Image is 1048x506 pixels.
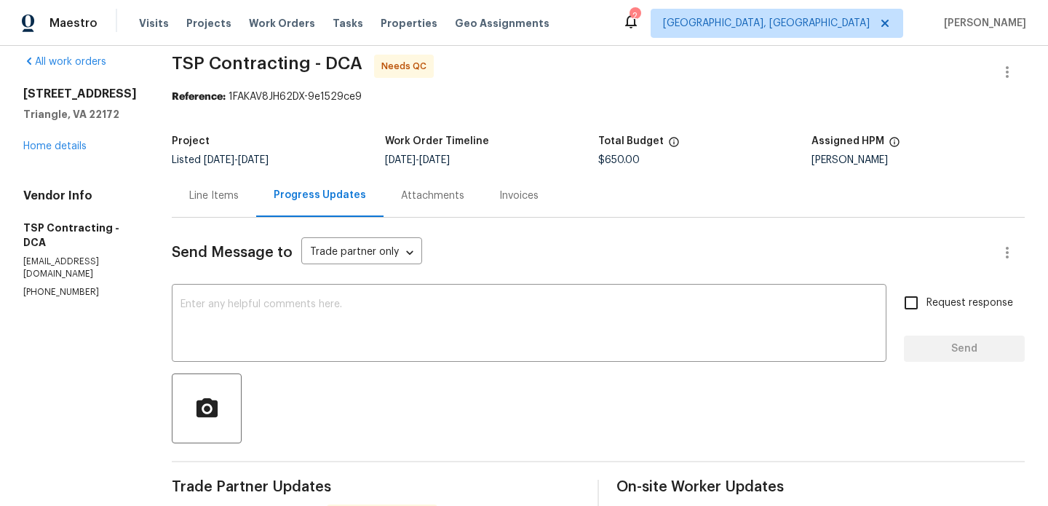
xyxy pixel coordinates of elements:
span: Needs QC [381,59,432,74]
p: [PHONE_NUMBER] [23,286,137,299]
span: [GEOGRAPHIC_DATA], [GEOGRAPHIC_DATA] [663,16,870,31]
div: Trade partner only [301,241,422,265]
span: On-site Worker Updates [616,480,1025,494]
span: Geo Assignments [455,16,549,31]
h2: [STREET_ADDRESS] [23,87,137,101]
span: [DATE] [204,155,234,165]
h5: Project [172,136,210,146]
a: Home details [23,141,87,151]
h4: Vendor Info [23,189,137,203]
div: Progress Updates [274,188,366,202]
div: Invoices [499,189,539,203]
span: The total cost of line items that have been proposed by Opendoor. This sum includes line items th... [668,136,680,155]
h5: Triangle, VA 22172 [23,107,137,122]
span: TSP Contracting - DCA [172,55,362,72]
span: [DATE] [238,155,269,165]
p: [EMAIL_ADDRESS][DOMAIN_NAME] [23,256,137,280]
div: Attachments [401,189,464,203]
b: Reference: [172,92,226,102]
span: [PERSON_NAME] [938,16,1026,31]
h5: Assigned HPM [811,136,884,146]
div: Line Items [189,189,239,203]
span: Projects [186,16,231,31]
span: [DATE] [385,155,416,165]
span: Maestro [49,16,98,31]
span: Visits [139,16,169,31]
span: The hpm assigned to this work order. [889,136,900,155]
h5: Work Order Timeline [385,136,489,146]
span: Listed [172,155,269,165]
span: Send Message to [172,245,293,260]
span: Tasks [333,18,363,28]
span: [DATE] [419,155,450,165]
div: 1FAKAV8JH62DX-9e1529ce9 [172,90,1025,104]
h5: Total Budget [598,136,664,146]
span: Work Orders [249,16,315,31]
span: $650.00 [598,155,640,165]
span: Properties [381,16,437,31]
span: - [385,155,450,165]
span: Trade Partner Updates [172,480,580,494]
span: Request response [926,296,1013,311]
div: 2 [630,9,640,23]
a: All work orders [23,57,106,67]
div: [PERSON_NAME] [811,155,1025,165]
h5: TSP Contracting - DCA [23,221,137,250]
span: - [204,155,269,165]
